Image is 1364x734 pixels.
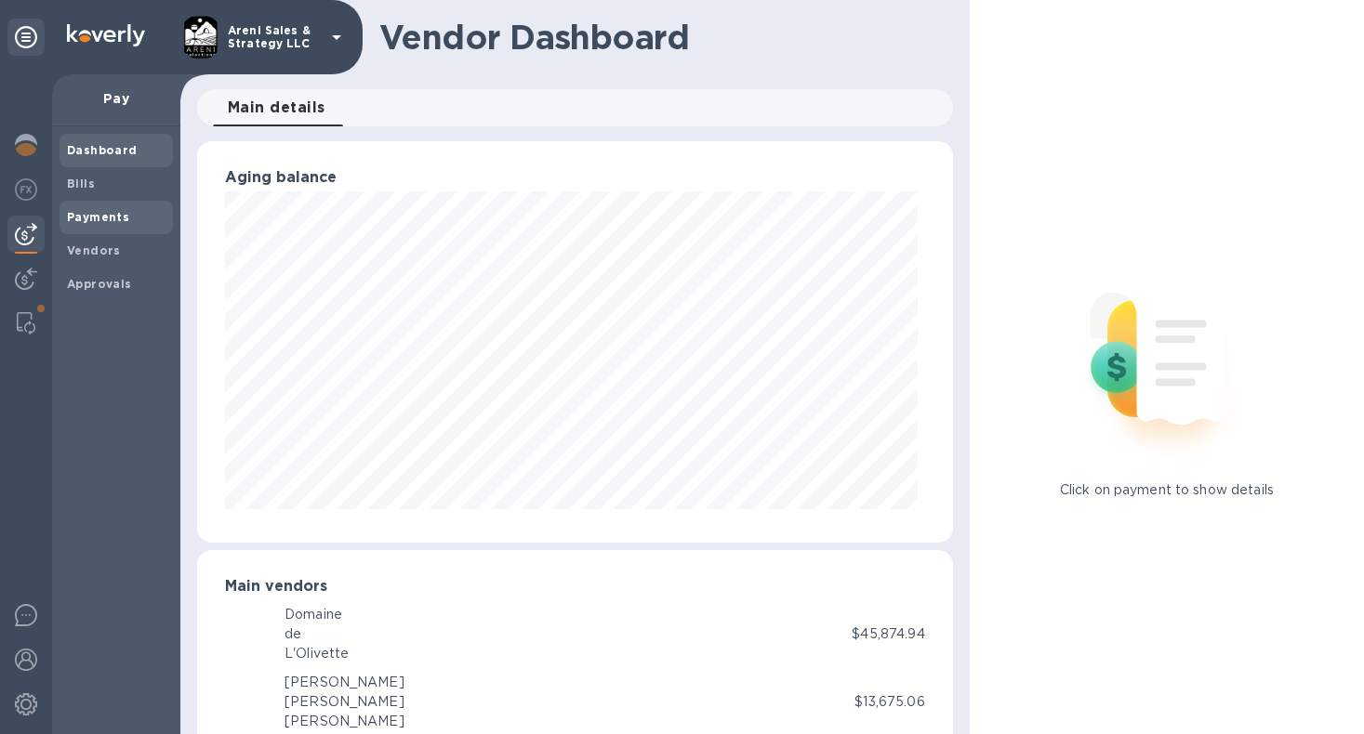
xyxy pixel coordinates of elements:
[285,605,349,624] div: Domaine
[285,673,404,692] div: [PERSON_NAME]
[228,95,325,121] span: Main details
[67,277,132,291] b: Approvals
[285,644,349,663] div: L'Olivette
[228,24,321,50] p: Areni Sales & Strategy LLC
[1060,480,1274,500] p: Click on payment to show details
[225,169,925,187] h3: Aging balance
[67,143,138,157] b: Dashboard
[852,624,924,644] p: $45,874.94
[285,712,404,731] div: [PERSON_NAME]
[67,89,166,108] p: Pay
[67,243,121,257] b: Vendors
[854,692,924,712] p: $13,675.06
[67,24,145,46] img: Logo
[15,178,37,201] img: Foreign exchange
[285,692,404,712] div: [PERSON_NAME]
[7,19,45,56] div: Unpin categories
[67,210,129,224] b: Payments
[225,578,925,596] h3: Main vendors
[285,624,349,644] div: de
[379,18,940,57] h1: Vendor Dashboard
[67,177,95,190] b: Bills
